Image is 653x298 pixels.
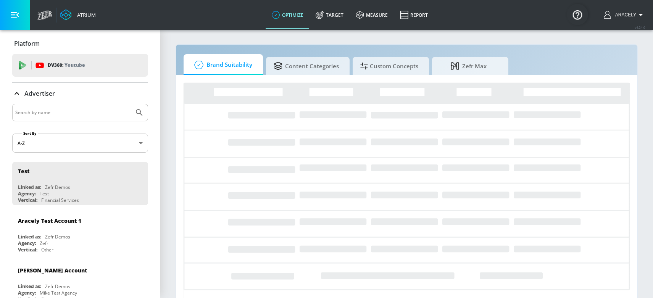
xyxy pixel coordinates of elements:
div: Agency: [18,240,36,246]
div: Linked as: [18,184,41,190]
span: Zefr Max [440,57,498,75]
p: Youtube [64,61,85,69]
div: Zefr Demos [45,283,70,290]
div: Aracely Test Account 1 [18,217,81,224]
div: Agency: [18,190,36,197]
div: Vertical: [18,246,37,253]
div: Test [18,168,29,175]
div: TestLinked as:Zefr DemosAgency:TestVertical:Financial Services [12,162,148,205]
div: Linked as: [18,234,41,240]
div: Aracely Test Account 1Linked as:Zefr DemosAgency:ZefrVertical:Other [12,211,148,255]
div: Zefr Demos [45,234,70,240]
p: DV360: [48,61,85,69]
p: Platform [14,39,40,48]
div: Agency: [18,290,36,296]
a: optimize [266,1,310,29]
div: Atrium [74,11,96,18]
a: measure [350,1,394,29]
div: Platform [12,33,148,54]
div: Zefr [40,240,48,246]
button: Open Resource Center [567,4,588,25]
div: Linked as: [18,283,41,290]
span: Content Categories [274,57,339,75]
span: Brand Suitability [191,56,252,74]
div: Test [40,190,49,197]
div: Other [41,246,53,253]
div: A-Z [12,134,148,153]
div: DV360: Youtube [12,54,148,77]
div: Zefr Demos [45,184,70,190]
a: Report [394,1,434,29]
div: Mike Test Agency [40,290,77,296]
a: Atrium [60,9,96,21]
span: login as: aracely.alvarenga@zefr.com [612,12,636,18]
button: Aracely [604,10,645,19]
span: Custom Concepts [360,57,418,75]
p: Advertiser [24,89,55,98]
a: Target [310,1,350,29]
div: Vertical: [18,197,37,203]
div: Advertiser [12,83,148,104]
div: Financial Services [41,197,79,203]
label: Sort By [22,131,38,136]
div: [PERSON_NAME] Account [18,267,87,274]
input: Search by name [15,108,131,118]
span: v 4.24.0 [635,25,645,29]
